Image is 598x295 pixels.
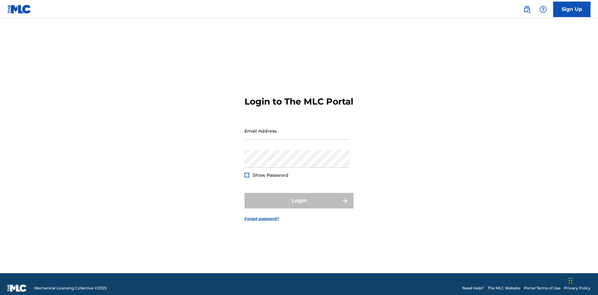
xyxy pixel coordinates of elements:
[7,5,31,14] img: MLC Logo
[567,265,598,295] iframe: Chat Widget
[7,284,27,292] img: logo
[569,271,572,290] div: Drag
[244,96,353,107] h3: Login to The MLC Portal
[244,216,279,222] a: Forgot password?
[521,3,533,16] a: Public Search
[34,285,107,291] span: Mechanical Licensing Collective © 2025
[564,285,591,291] a: Privacy Policy
[524,285,560,291] a: Portal Terms of Use
[537,3,549,16] div: Help
[253,172,288,178] span: Show Password
[539,6,547,13] img: help
[523,6,531,13] img: search
[488,285,520,291] a: The MLC Website
[462,285,484,291] a: Need Help?
[553,2,591,17] a: Sign Up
